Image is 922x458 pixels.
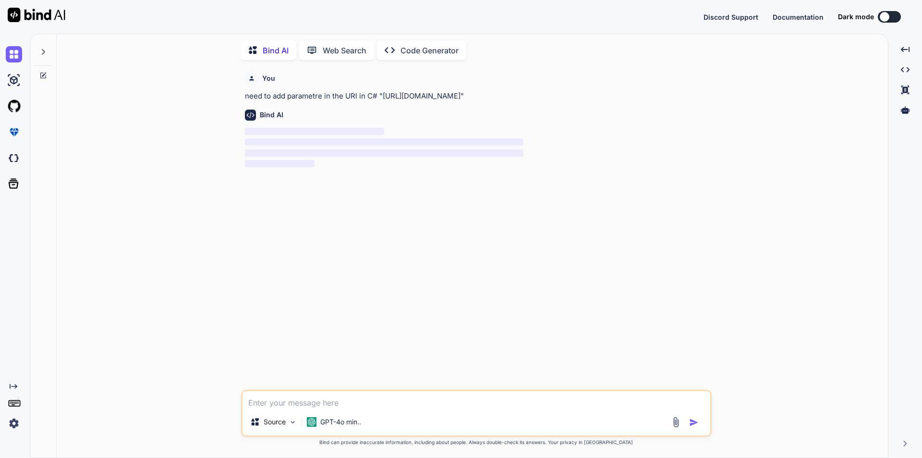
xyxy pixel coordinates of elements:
img: chat [6,46,22,62]
img: darkCloudIdeIcon [6,150,22,166]
span: ‌ [245,149,524,157]
p: Source [264,417,286,427]
button: Discord Support [704,12,758,22]
img: ai-studio [6,72,22,88]
p: Bind AI [263,45,289,56]
span: Discord Support [704,13,758,21]
button: Documentation [773,12,824,22]
img: Bind AI [8,8,65,22]
p: need to add parametre in the URl in C# "[URL][DOMAIN_NAME]" [245,91,710,102]
span: ‌ [245,160,315,167]
img: icon [689,418,699,427]
p: GPT-4o min.. [320,417,361,427]
img: attachment [670,417,681,428]
img: premium [6,124,22,140]
img: githubLight [6,98,22,114]
p: Code Generator [400,45,459,56]
img: GPT-4o mini [307,417,316,427]
span: ‌ [245,138,524,146]
h6: Bind AI [260,110,283,120]
p: Bind can provide inaccurate information, including about people. Always double-check its answers.... [241,439,712,446]
img: settings [6,415,22,432]
span: ‌ [245,128,384,135]
img: Pick Models [289,418,297,426]
h6: You [262,74,275,83]
span: Documentation [773,13,824,21]
span: Dark mode [838,12,874,22]
p: Web Search [323,45,366,56]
